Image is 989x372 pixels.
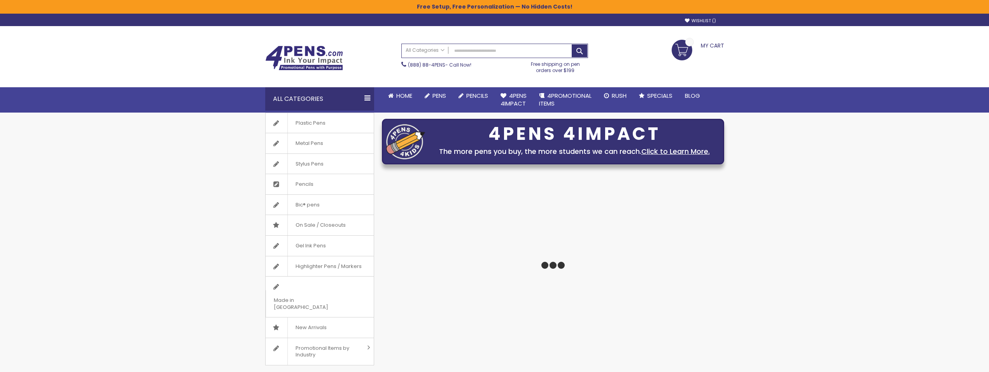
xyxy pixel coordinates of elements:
span: Specials [647,92,672,100]
a: Pencils [266,174,374,194]
a: Bic® pens [266,195,374,215]
a: Stylus Pens [266,154,374,174]
a: New Arrivals [266,317,374,338]
span: Plastic Pens [287,113,333,133]
span: Promotional Items by Industry [287,338,364,365]
a: Specials [633,87,679,104]
span: Stylus Pens [287,154,331,174]
span: Rush [612,92,627,100]
a: Home [382,87,418,104]
span: - Call Now! [408,62,471,68]
span: Highlighter Pens / Markers [287,256,369,277]
span: 4Pens 4impact [501,92,527,108]
span: Metal Pens [287,133,331,153]
img: four_pen_logo.png [386,124,425,159]
span: Pencils [287,174,321,194]
a: Metal Pens [266,133,374,153]
a: All Categories [402,44,448,57]
span: Pens [432,92,446,100]
span: 4PROMOTIONAL ITEMS [539,92,592,108]
div: The more pens you buy, the more students we can reach. [429,146,720,157]
div: All Categories [265,87,374,111]
div: 4PENS 4IMPACT [429,126,720,142]
a: Gel Ink Pens [266,236,374,256]
a: (888) 88-4PENS [408,62,445,68]
a: Pens [418,87,452,104]
a: Click to Learn More. [641,146,710,156]
a: 4PROMOTIONALITEMS [533,87,598,113]
span: Bic® pens [287,195,327,215]
a: Promotional Items by Industry [266,338,374,365]
img: 4Pens Custom Pens and Promotional Products [265,46,343,71]
a: On Sale / Closeouts [266,215,374,235]
span: Made in [GEOGRAPHIC_DATA] [266,290,354,317]
a: Wishlist [685,18,716,24]
a: Made in [GEOGRAPHIC_DATA] [266,277,374,317]
div: Free shipping on pen orders over $199 [523,58,588,74]
a: Plastic Pens [266,113,374,133]
span: All Categories [406,47,445,53]
span: On Sale / Closeouts [287,215,354,235]
span: New Arrivals [287,317,334,338]
a: Pencils [452,87,494,104]
span: Home [396,92,412,100]
span: Pencils [466,92,488,100]
a: Rush [598,87,633,104]
a: Blog [679,87,706,104]
span: Blog [685,92,700,100]
a: 4Pens4impact [494,87,533,113]
span: Gel Ink Pens [287,236,334,256]
a: Highlighter Pens / Markers [266,256,374,277]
